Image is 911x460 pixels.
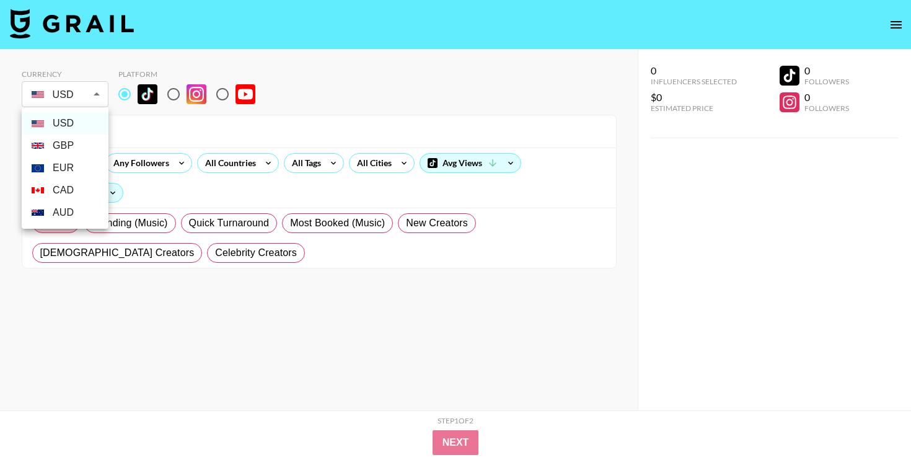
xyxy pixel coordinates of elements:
[22,135,108,157] li: GBP
[849,398,896,445] iframe: Drift Widget Chat Controller
[22,112,108,135] li: USD
[22,157,108,179] li: EUR
[22,179,108,201] li: CAD
[22,201,108,224] li: AUD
